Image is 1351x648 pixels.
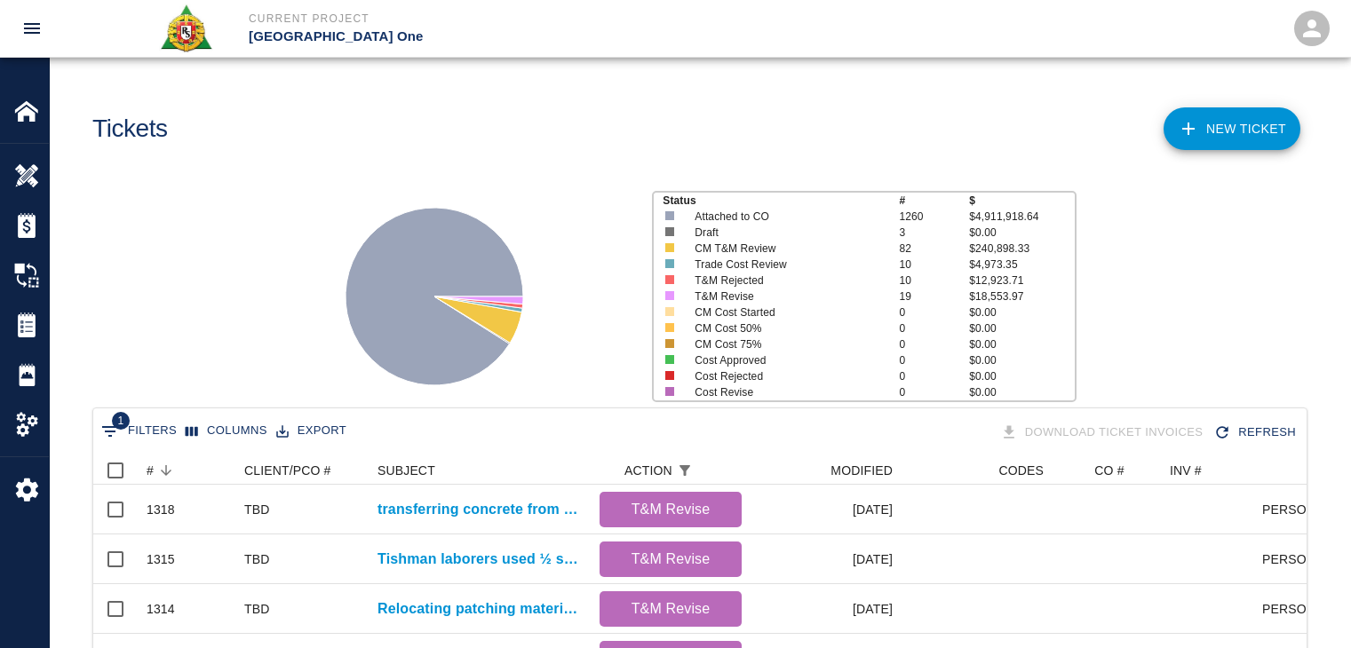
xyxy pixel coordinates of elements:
[672,458,697,483] button: Show filters
[969,273,1074,288] p: $12,923.71
[695,209,878,225] p: Attached to CO
[902,456,1053,485] div: CODES
[695,304,878,320] p: CM Cost Started
[624,456,672,485] div: ACTION
[695,288,878,304] p: T&M Revise
[751,584,902,634] div: [DATE]
[663,193,899,209] p: Status
[249,11,772,27] p: Current Project
[1210,417,1303,448] div: Refresh the list
[138,456,235,485] div: #
[607,499,735,520] p: T&M Revise
[147,501,175,518] div: 1318
[695,320,878,336] p: CM Cost 50%
[154,458,179,483] button: Sort
[695,352,878,368] p: Cost Approved
[899,336,969,352] p: 0
[998,456,1044,485] div: CODES
[969,241,1074,257] p: $240,898.33
[695,336,878,352] p: CM Cost 75%
[899,241,969,257] p: 82
[147,456,154,485] div: #
[899,352,969,368] p: 0
[899,320,969,336] p: 0
[899,225,969,241] p: 3
[697,458,722,483] button: Sort
[969,384,1074,400] p: $0.00
[159,4,213,53] img: Roger & Sons Concrete
[899,384,969,400] p: 0
[751,456,902,485] div: MODIFIED
[695,225,878,241] p: Draft
[695,257,878,273] p: Trade Cost Review
[147,550,175,568] div: 1315
[112,412,130,430] span: 1
[244,600,269,618] div: TBD
[607,598,735,620] p: T&M Revise
[92,115,168,144] h1: Tickets
[1262,563,1351,648] iframe: Chat Widget
[969,225,1074,241] p: $0.00
[969,209,1074,225] p: $4,911,918.64
[1164,107,1300,150] a: NEW TICKET
[1053,456,1161,485] div: CO #
[1161,456,1263,485] div: INV #
[830,456,893,485] div: MODIFIED
[899,193,969,209] p: #
[969,336,1074,352] p: $0.00
[244,550,269,568] div: TBD
[607,549,735,570] p: T&M Revise
[235,456,369,485] div: CLIENT/PCO #
[751,485,902,534] div: [DATE]
[695,368,878,384] p: Cost Rejected
[899,209,969,225] p: 1260
[377,598,582,620] a: Relocating patching material from Gate #3 to Gate #2 to make room for other trade
[899,304,969,320] p: 0
[369,456,591,485] div: SUBJECT
[969,257,1074,273] p: $4,973.35
[969,368,1074,384] p: $0.00
[695,241,878,257] p: CM T&M Review
[899,273,969,288] p: 10
[899,368,969,384] p: 0
[969,320,1074,336] p: $0.00
[969,193,1074,209] p: $
[1170,456,1202,485] div: INV #
[751,534,902,584] div: [DATE]
[272,417,351,445] button: Export
[377,456,435,485] div: SUBJECT
[249,27,772,47] p: [GEOGRAPHIC_DATA] One
[244,456,331,485] div: CLIENT/PCO #
[11,7,53,50] button: open drawer
[899,288,969,304] p: 19
[969,288,1074,304] p: $18,553.97
[377,499,582,520] a: transferring concrete from motor buggy to pales and walking them up the stairs and laborer drivin...
[97,417,181,446] button: Show filters
[591,456,751,485] div: ACTION
[969,304,1074,320] p: $0.00
[899,257,969,273] p: 10
[181,417,272,445] button: Select columns
[672,458,697,483] div: 1 active filter
[695,273,878,288] p: T&M Rejected
[244,501,269,518] div: TBD
[147,600,175,618] div: 1314
[377,549,582,570] a: Tishman laborers used ½ skid of SpecChem Precision grout as waster barrier by shanty town.
[1094,456,1124,485] div: CO #
[969,352,1074,368] p: $0.00
[997,417,1211,448] div: Tickets download in groups of 15
[695,384,878,400] p: Cost Revise
[1210,417,1303,448] button: Refresh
